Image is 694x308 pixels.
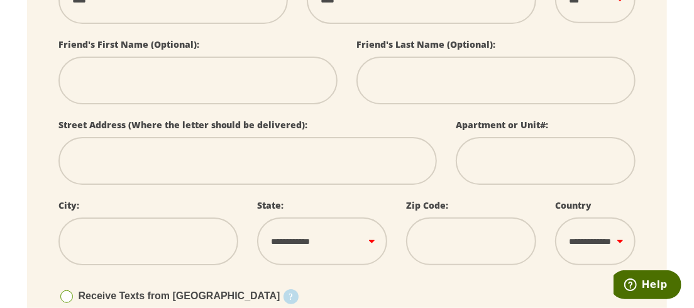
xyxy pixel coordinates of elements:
[456,119,548,131] label: Apartment or Unit#:
[555,199,592,211] label: Country
[79,290,280,301] span: Receive Texts from [GEOGRAPHIC_DATA]
[58,199,79,211] label: City:
[58,38,199,50] label: Friend's First Name (Optional):
[58,119,308,131] label: Street Address (Where the letter should be delivered):
[406,199,448,211] label: Zip Code:
[356,38,495,50] label: Friend's Last Name (Optional):
[614,270,681,302] iframe: Opens a widget where you can find more information
[257,199,284,211] label: State:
